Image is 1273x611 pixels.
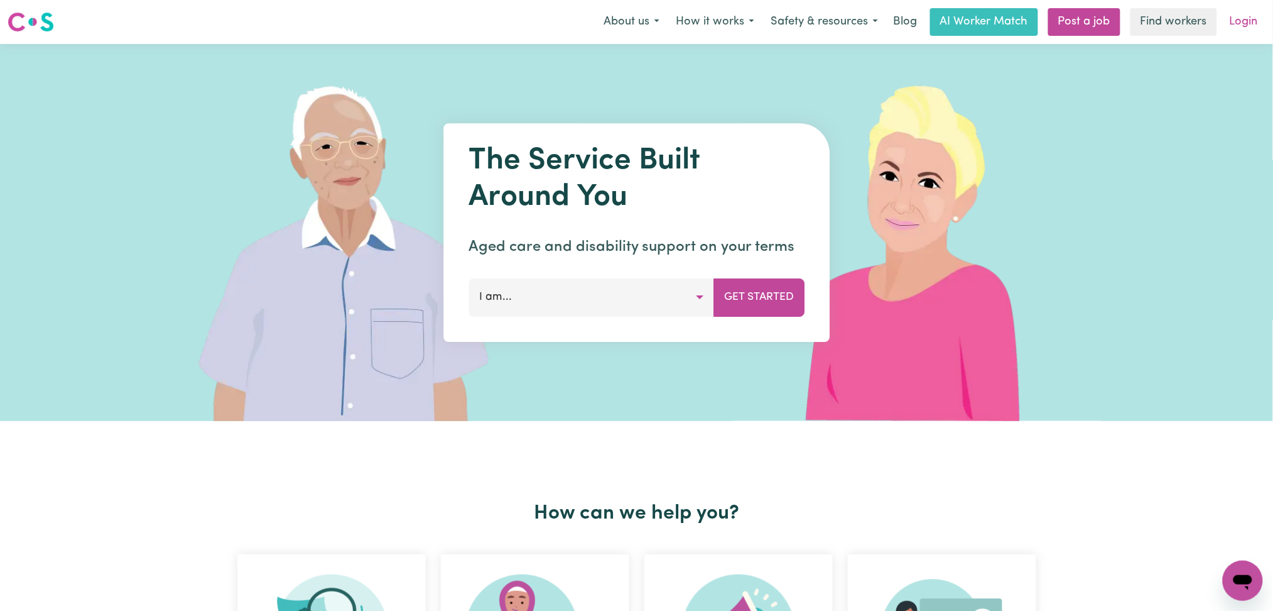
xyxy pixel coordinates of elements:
[886,8,925,36] a: Blog
[230,502,1044,526] h2: How can we help you?
[469,278,714,316] button: I am...
[1222,8,1265,36] a: Login
[713,278,804,316] button: Get Started
[1048,8,1120,36] a: Post a job
[469,236,804,258] p: Aged care and disability support on your terms
[8,11,54,33] img: Careseekers logo
[762,9,886,35] button: Safety & resources
[595,9,668,35] button: About us
[8,8,54,36] a: Careseekers logo
[469,143,804,216] h1: The Service Built Around You
[668,9,762,35] button: How it works
[1223,561,1263,601] iframe: Button to launch messaging window
[930,8,1038,36] a: AI Worker Match
[1130,8,1217,36] a: Find workers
